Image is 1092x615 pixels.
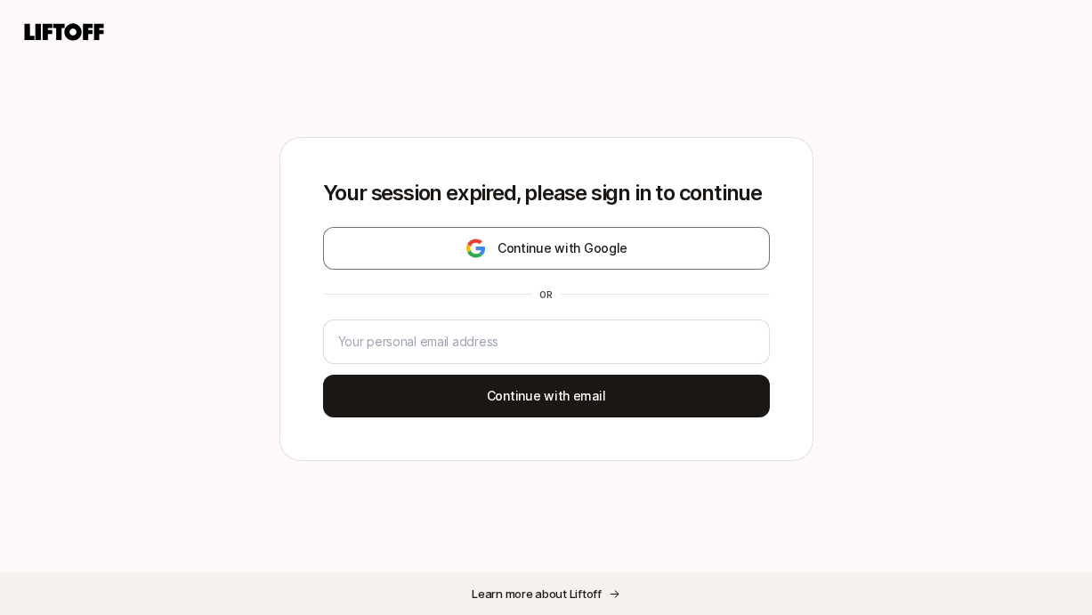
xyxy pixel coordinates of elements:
[465,238,487,259] img: google-logo
[323,181,770,206] p: Your session expired, please sign in to continue
[338,331,755,352] input: Your personal email address
[323,375,770,417] button: Continue with email
[323,227,770,270] button: Continue with Google
[457,578,635,610] button: Learn more about Liftoff
[532,287,561,302] div: or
